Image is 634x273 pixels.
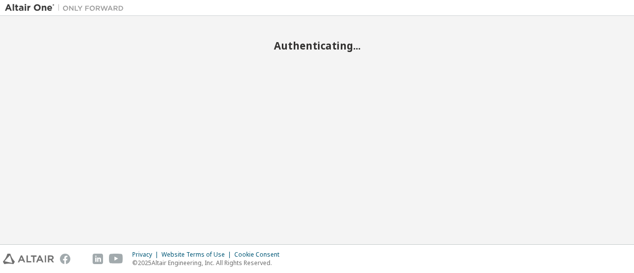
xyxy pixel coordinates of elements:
[132,251,161,259] div: Privacy
[93,254,103,264] img: linkedin.svg
[5,39,629,52] h2: Authenticating...
[161,251,234,259] div: Website Terms of Use
[60,254,70,264] img: facebook.svg
[234,251,285,259] div: Cookie Consent
[109,254,123,264] img: youtube.svg
[3,254,54,264] img: altair_logo.svg
[132,259,285,267] p: © 2025 Altair Engineering, Inc. All Rights Reserved.
[5,3,129,13] img: Altair One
